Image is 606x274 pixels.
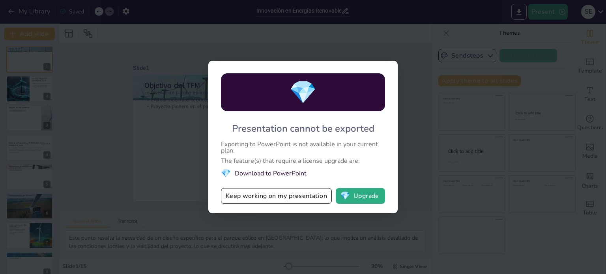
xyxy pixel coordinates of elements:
[221,141,385,154] div: Exporting to PowerPoint is not available in your current plan.
[221,168,231,179] span: diamond
[336,188,385,204] button: diamondUpgrade
[221,188,332,204] button: Keep working on my presentation
[232,122,374,135] div: Presentation cannot be exported
[340,192,350,200] span: diamond
[221,158,385,164] div: The feature(s) that require a license upgrade are:
[221,168,385,179] li: Download to PowerPoint
[289,77,317,108] span: diamond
